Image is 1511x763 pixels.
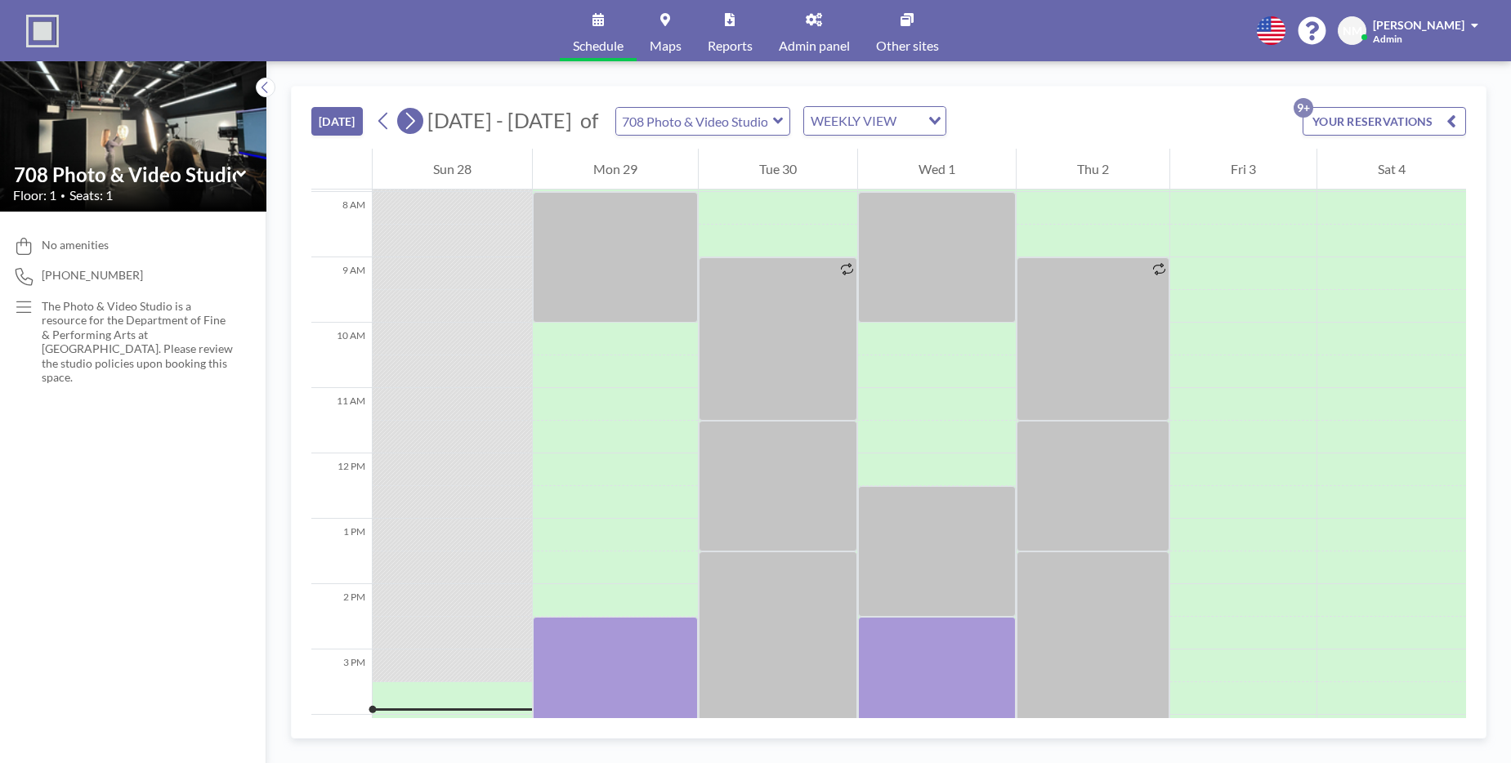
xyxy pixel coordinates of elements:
[573,39,624,52] span: Schedule
[699,149,857,190] div: Tue 30
[311,584,372,649] div: 2 PM
[650,39,682,52] span: Maps
[427,108,572,132] span: [DATE] - [DATE]
[311,257,372,323] div: 9 AM
[311,519,372,584] div: 1 PM
[1343,24,1362,38] span: NM
[708,39,753,52] span: Reports
[779,39,850,52] span: Admin panel
[42,299,234,385] p: The Photo & Video Studio is a resource for the Department of Fine & Performing Arts at [GEOGRAPHI...
[876,39,939,52] span: Other sites
[311,453,372,519] div: 12 PM
[311,192,372,257] div: 8 AM
[13,187,56,203] span: Floor: 1
[901,110,919,132] input: Search for option
[1373,18,1464,32] span: [PERSON_NAME]
[69,187,113,203] span: Seats: 1
[804,107,945,135] div: Search for option
[533,149,698,190] div: Mon 29
[42,238,109,252] span: No amenities
[1294,98,1313,118] p: 9+
[858,149,1016,190] div: Wed 1
[807,110,900,132] span: WEEKLY VIEW
[60,190,65,201] span: •
[26,15,59,47] img: organization-logo
[580,108,598,133] span: of
[616,108,773,135] input: 708 Photo & Video Studio
[14,163,236,186] input: 708 Photo & Video Studio
[42,268,143,283] span: [PHONE_NUMBER]
[1303,107,1466,136] button: YOUR RESERVATIONS9+
[1373,33,1402,45] span: Admin
[1017,149,1169,190] div: Thu 2
[1317,149,1466,190] div: Sat 4
[311,388,372,453] div: 11 AM
[311,649,372,715] div: 3 PM
[1170,149,1317,190] div: Fri 3
[311,323,372,388] div: 10 AM
[373,149,532,190] div: Sun 28
[311,107,363,136] button: [DATE]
